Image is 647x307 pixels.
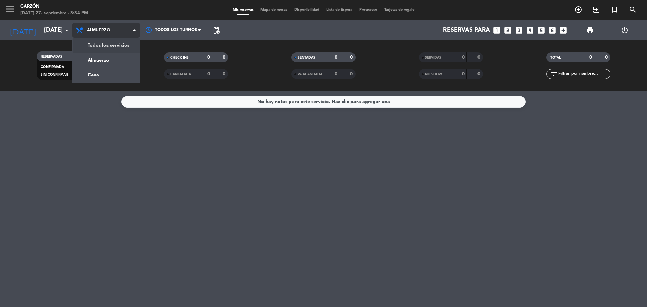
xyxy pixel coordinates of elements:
span: Disponibilidad [291,8,323,12]
div: [DATE] 27. septiembre - 3:34 PM [20,10,88,17]
a: Cena [73,68,140,82]
strong: 0 [223,72,227,76]
span: Reservas para [443,27,490,34]
div: Garzón [20,3,88,10]
i: looks_3 [515,26,523,35]
span: Tarjetas de regalo [381,8,418,12]
strong: 0 [207,72,210,76]
span: SIN CONFIRMAR [41,73,68,76]
strong: 0 [223,55,227,60]
strong: 0 [350,55,354,60]
span: CANCELADA [170,73,191,76]
i: power_settings_new [621,26,629,34]
span: RE AGENDADA [298,73,322,76]
strong: 0 [207,55,210,60]
span: CONFIRMADA [41,65,64,69]
i: looks_4 [526,26,534,35]
i: exit_to_app [592,6,600,14]
input: Filtrar por nombre... [558,70,610,78]
i: looks_5 [537,26,546,35]
strong: 0 [335,55,337,60]
i: add_circle_outline [574,6,582,14]
strong: 0 [605,55,609,60]
i: add_box [559,26,568,35]
strong: 0 [350,72,354,76]
span: print [586,26,594,34]
span: Mapa de mesas [257,8,291,12]
div: LOG OUT [607,20,642,40]
a: Todos los servicios [73,38,140,53]
span: NO SHOW [425,73,442,76]
span: Lista de Espera [323,8,356,12]
i: turned_in_not [611,6,619,14]
strong: 0 [335,72,337,76]
i: menu [5,4,15,14]
i: [DATE] [5,23,41,38]
strong: 0 [477,55,482,60]
i: looks_one [492,26,501,35]
span: TOTAL [550,56,561,59]
button: menu [5,4,15,16]
span: pending_actions [212,26,220,34]
span: RESERVADAS [41,55,62,58]
span: Pre-acceso [356,8,381,12]
strong: 0 [462,55,465,60]
span: Mis reservas [229,8,257,12]
span: SERVIDAS [425,56,441,59]
i: looks_6 [548,26,557,35]
strong: 0 [589,55,592,60]
strong: 0 [477,72,482,76]
strong: 0 [462,72,465,76]
i: looks_two [503,26,512,35]
span: Almuerzo [87,28,110,33]
span: SENTADAS [298,56,315,59]
a: Almuerzo [73,53,140,68]
span: CHECK INS [170,56,189,59]
i: search [629,6,637,14]
div: No hay notas para este servicio. Haz clic para agregar una [257,98,390,106]
i: filter_list [550,70,558,78]
i: arrow_drop_down [63,26,71,34]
